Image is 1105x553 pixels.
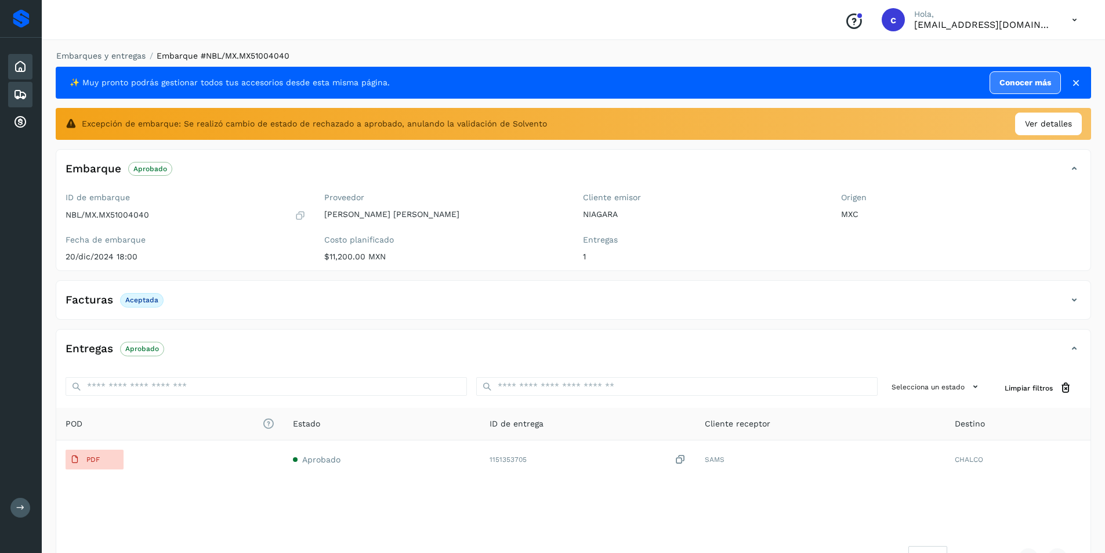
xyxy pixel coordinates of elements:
p: carlosvazqueztgc@gmail.com [914,19,1053,30]
p: 1 [583,252,823,262]
div: Inicio [8,54,32,79]
span: ✨ Muy pronto podrás gestionar todos tus accesorios desde esta misma página. [70,77,390,89]
p: [PERSON_NAME] [PERSON_NAME] [324,209,564,219]
div: EntregasAprobado [56,339,1090,368]
span: Ver detalles [1025,118,1072,130]
label: Proveedor [324,193,564,203]
span: Embarque #NBL/MX.MX51004040 [157,51,289,60]
p: PDF [86,456,100,464]
span: Estado [293,418,320,430]
div: FacturasAceptada [56,290,1090,319]
a: Conocer más [990,71,1061,94]
p: MXC [841,209,1081,219]
label: Costo planificado [324,235,564,245]
span: Cliente receptor [705,418,770,430]
div: 1151353705 [490,454,686,466]
span: Limpiar filtros [1005,383,1053,393]
label: Origen [841,193,1081,203]
label: Entregas [583,235,823,245]
td: SAMS [695,440,945,479]
p: Hola, [914,9,1053,19]
p: NBL/MX.MX51004040 [66,210,149,220]
span: Aprobado [302,455,340,464]
p: Aprobado [125,345,159,353]
td: CHALCO [945,440,1090,479]
h4: Entregas [66,342,113,356]
h4: Facturas [66,294,113,307]
div: Cuentas por cobrar [8,110,32,135]
h4: Embarque [66,162,121,176]
span: POD [66,418,274,430]
label: ID de embarque [66,193,306,203]
p: Aceptada [125,296,158,304]
nav: breadcrumb [56,50,1091,62]
span: Excepción de embarque: Se realizó cambio de estado de rechazado a aprobado, anulando la validació... [82,118,547,130]
p: Aprobado [133,165,167,173]
a: Embarques y entregas [56,51,146,60]
label: Cliente emisor [583,193,823,203]
p: $11,200.00 MXN [324,252,564,262]
p: NIAGARA [583,209,823,219]
label: Fecha de embarque [66,235,306,245]
p: 20/dic/2024 18:00 [66,252,306,262]
button: Limpiar filtros [995,377,1081,399]
span: Destino [955,418,985,430]
div: EmbarqueAprobado [56,159,1090,188]
div: Embarques [8,82,32,107]
button: Selecciona un estado [887,377,986,396]
span: ID de entrega [490,418,544,430]
button: PDF [66,450,124,469]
